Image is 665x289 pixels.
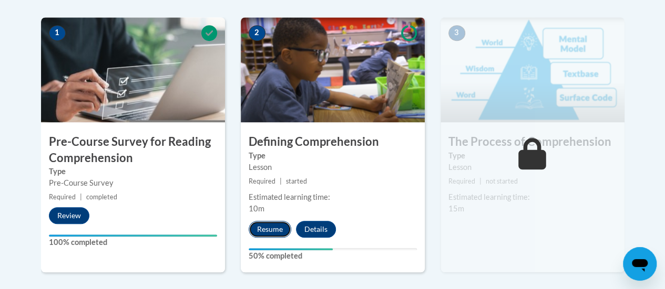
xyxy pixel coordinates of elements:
[448,204,464,213] span: 15m
[249,204,264,213] span: 10m
[249,248,333,250] div: Your progress
[448,162,617,173] div: Lesson
[249,25,265,41] span: 2
[441,134,625,150] h3: The Process of Comprehension
[486,177,518,185] span: not started
[49,237,217,248] label: 100% completed
[86,193,117,201] span: completed
[49,177,217,189] div: Pre-Course Survey
[49,193,76,201] span: Required
[286,177,307,185] span: started
[49,166,217,177] label: Type
[249,162,417,173] div: Lesson
[249,150,417,162] label: Type
[479,177,482,185] span: |
[623,247,657,281] iframe: Button to launch messaging window
[241,17,425,122] img: Course Image
[441,17,625,122] img: Course Image
[280,177,282,185] span: |
[49,25,66,41] span: 1
[41,17,225,122] img: Course Image
[249,177,275,185] span: Required
[49,234,217,237] div: Your progress
[49,207,89,224] button: Review
[80,193,82,201] span: |
[448,191,617,203] div: Estimated learning time:
[296,221,336,238] button: Details
[448,177,475,185] span: Required
[448,25,465,41] span: 3
[249,191,417,203] div: Estimated learning time:
[249,250,417,262] label: 50% completed
[249,221,291,238] button: Resume
[448,150,617,162] label: Type
[41,134,225,166] h3: Pre-Course Survey for Reading Comprehension
[241,134,425,150] h3: Defining Comprehension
